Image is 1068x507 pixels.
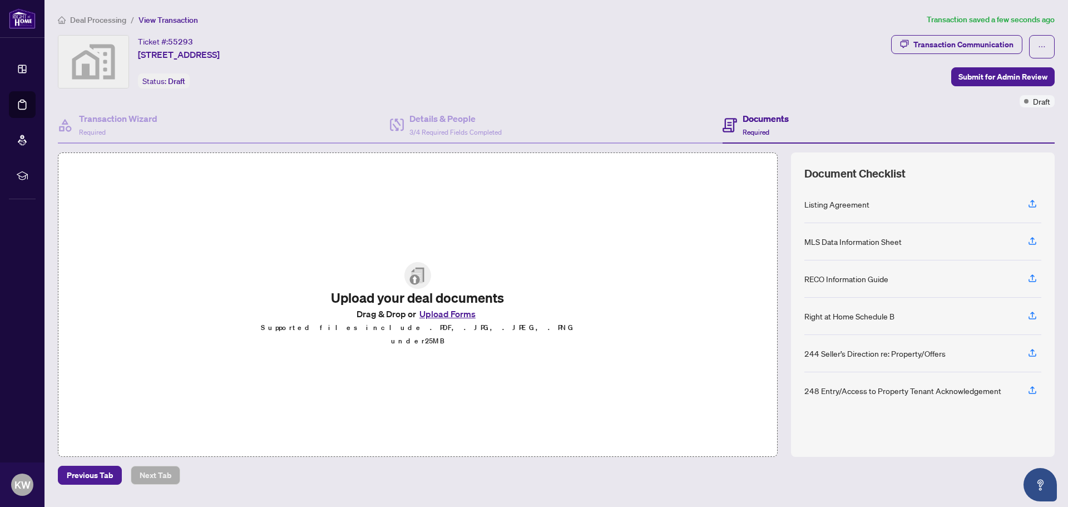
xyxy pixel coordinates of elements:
span: ellipsis [1038,43,1046,51]
article: Transaction saved a few seconds ago [927,13,1055,26]
span: Draft [1033,95,1050,107]
span: Deal Processing [70,15,126,25]
span: 3/4 Required Fields Completed [409,128,502,136]
div: Status: [138,73,190,88]
span: Previous Tab [67,466,113,484]
img: logo [9,8,36,29]
h4: Transaction Wizard [79,112,157,125]
span: KW [14,477,31,493]
span: File UploadUpload your deal documentsDrag & Drop orUpload FormsSupported files include .PDF, .JPG... [251,253,584,357]
span: Document Checklist [804,166,906,181]
p: Supported files include .PDF, .JPG, .JPEG, .PNG under 25 MB [260,321,575,348]
h4: Details & People [409,112,502,125]
span: Draft [168,76,185,86]
div: 244 Seller’s Direction re: Property/Offers [804,347,946,360]
button: Transaction Communication [891,35,1022,54]
div: Ticket #: [138,35,193,48]
div: MLS Data Information Sheet [804,235,902,248]
button: Previous Tab [58,466,122,485]
button: Next Tab [131,466,180,485]
span: View Transaction [139,15,198,25]
div: Right at Home Schedule B [804,310,894,322]
span: Submit for Admin Review [958,68,1047,86]
div: Transaction Communication [913,36,1013,53]
div: RECO Information Guide [804,273,888,285]
div: 248 Entry/Access to Property Tenant Acknowledgement [804,385,1001,397]
img: svg%3e [58,36,128,88]
button: Submit for Admin Review [951,67,1055,86]
span: Required [743,128,769,136]
h2: Upload your deal documents [260,289,575,307]
span: 55293 [168,37,193,47]
span: [STREET_ADDRESS] [138,48,220,61]
span: Required [79,128,106,136]
button: Open asap [1023,468,1057,501]
div: Listing Agreement [804,198,869,210]
button: Upload Forms [416,307,479,321]
li: / [131,13,134,26]
h4: Documents [743,112,789,125]
img: File Upload [404,262,431,289]
span: home [58,16,66,24]
span: Drag & Drop or [357,307,479,321]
